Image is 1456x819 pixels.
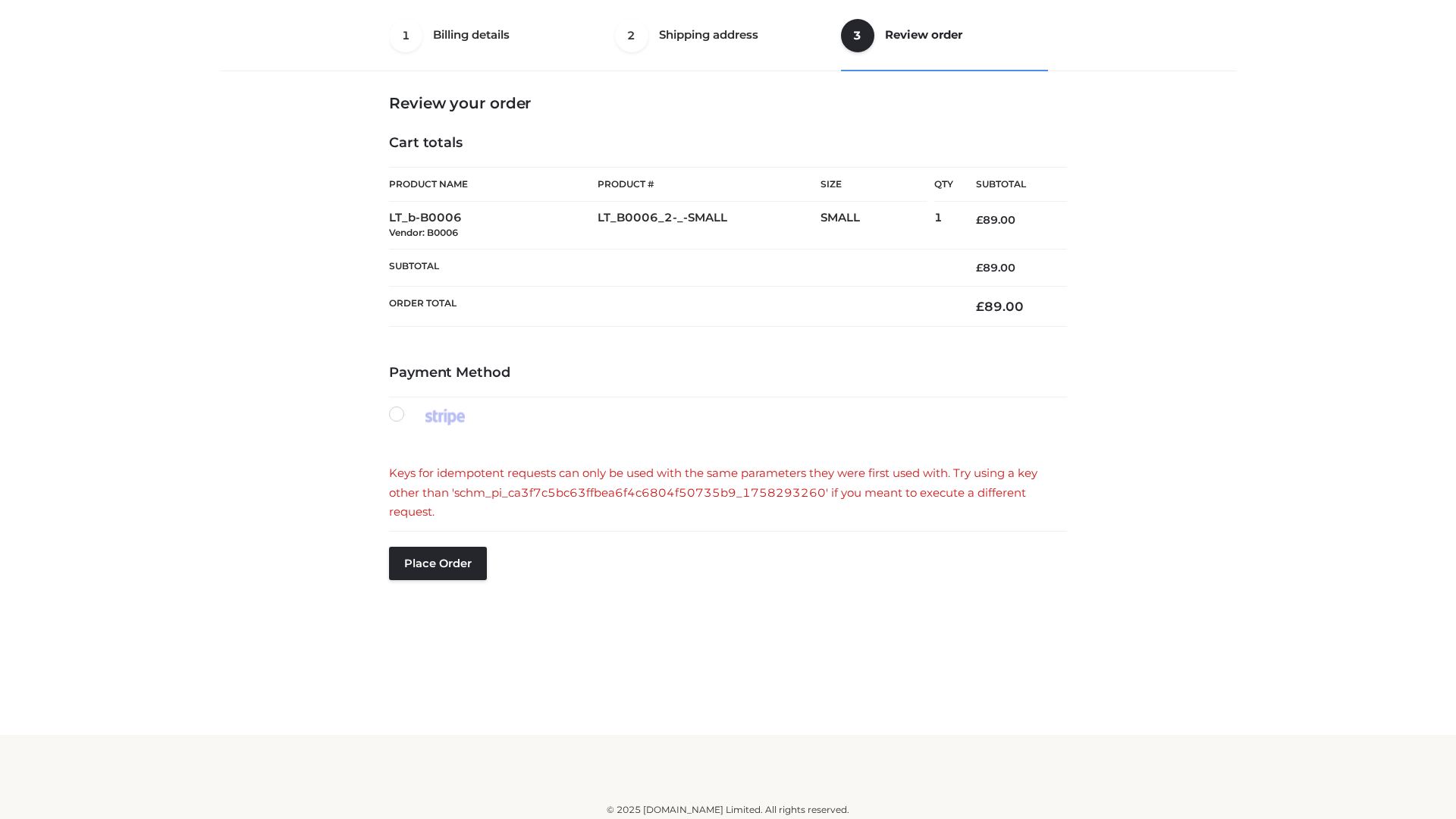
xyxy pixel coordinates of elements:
span: £ [976,261,983,275]
bdi: 89.00 [976,299,1024,314]
bdi: 89.00 [976,261,1015,275]
h3: Review your order [389,94,1067,112]
div: © 2025 [DOMAIN_NAME] Limited. All rights reserved. [225,802,1231,817]
span: £ [976,213,983,227]
h4: Cart totals [389,135,1067,152]
th: Subtotal [953,168,1067,202]
div: Keys for idempotent requests can only be used with the same parameters they were first used with.... [389,463,1067,522]
td: 1 [934,202,953,249]
span: £ [976,299,984,314]
td: LT_b-B0006 [389,202,598,249]
small: Vendor: B0006 [389,227,458,238]
button: Place order [389,547,487,580]
th: Subtotal [389,249,953,286]
td: SMALL [821,202,934,249]
h4: Payment Method [389,365,1067,381]
th: Product # [598,167,821,202]
th: Qty [934,167,953,202]
th: Order Total [389,287,953,327]
th: Size [821,168,927,202]
td: LT_B0006_2-_-SMALL [598,202,821,249]
th: Product Name [389,167,598,202]
bdi: 89.00 [976,213,1015,227]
